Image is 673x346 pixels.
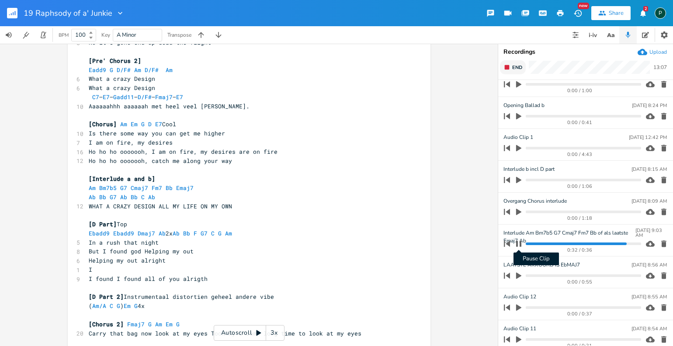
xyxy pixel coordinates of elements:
[89,247,194,255] span: But I found god Helping my out
[89,120,176,128] span: Cool
[214,325,284,341] div: Autoscroll
[117,66,131,74] span: D/F#
[141,120,145,128] span: G
[113,229,134,237] span: Ebadd9
[218,229,222,237] span: G
[89,148,278,156] span: Ho ho ho ooooooh, I am on fire, my desires are on fire
[127,320,145,328] span: Fmaj7
[183,229,190,237] span: Bb
[512,64,522,71] span: End
[519,120,641,125] div: 0:00 / 0:41
[503,261,580,269] span: LAATSTE AKKOORD IS EbMAJ7
[519,152,641,157] div: 0:00 / 4:43
[103,93,110,101] span: E7
[120,193,127,201] span: Ab
[89,239,159,246] span: In a rush that night
[141,193,145,201] span: C
[166,184,173,192] span: Bb
[519,248,641,253] div: 0:32 / 0:36
[155,120,162,128] span: E7
[110,66,113,74] span: G
[166,320,173,328] span: Em
[176,320,180,328] span: G
[117,302,120,310] span: G
[89,302,145,310] span: ( ) 4x
[89,256,166,264] span: Helping my out alright
[110,193,117,201] span: G7
[503,133,533,142] span: Audio Clip 1
[519,216,641,221] div: 0:00 / 1:18
[124,302,131,310] span: Em
[655,7,666,19] div: Piepo
[134,66,141,74] span: Am
[89,229,239,237] span: 2x
[631,294,667,299] div: [DATE] 8:55 AM
[89,175,155,183] span: [Interlude a and b]
[166,66,173,74] span: Am
[117,31,136,39] span: A Minor
[131,184,148,192] span: Cmaj7
[148,193,155,201] span: Ab
[649,48,667,55] div: Upload
[643,6,648,11] div: 2
[631,167,667,172] div: [DATE] 8:15 AM
[92,93,99,101] span: C7
[148,120,152,128] span: D
[655,3,666,23] button: P
[155,93,173,101] span: Fmaj7
[101,32,110,38] div: Key
[92,302,106,310] span: Am/A
[89,120,117,128] span: [Chorus]
[89,202,232,210] span: WHAT A CRAZY DESIGN ALL MY LIFE ON MY OWN
[134,302,138,310] span: G
[631,326,667,331] div: [DATE] 8:54 AM
[266,325,282,341] div: 3x
[89,329,361,337] span: Carry that bag now look at my eyes Took my a damn long time to look at my eyes
[503,49,668,55] div: Recordings
[89,102,250,110] span: Aaaaaahhh aaaaaah met heel veel [PERSON_NAME].
[519,184,641,189] div: 0:00 / 1:06
[631,199,667,204] div: [DATE] 8:09 AM
[176,93,183,101] span: E7
[89,266,92,273] span: I
[110,302,113,310] span: C
[653,65,667,70] div: 13:07
[634,5,652,21] button: 2
[519,280,641,284] div: 0:00 / 0:55
[519,311,641,316] div: 0:00 / 0:37
[632,103,667,108] div: [DATE] 8:24 PM
[201,229,208,237] span: G7
[89,75,155,83] span: What a crazy Design
[155,320,162,328] span: Am
[89,129,225,137] span: Is there some way you can get me higher
[131,120,138,128] span: Em
[609,9,624,17] div: Share
[138,93,152,101] span: D/F#
[113,93,134,101] span: Gadd11
[99,184,117,192] span: Bm7b5
[89,193,96,201] span: Ab
[89,184,96,192] span: Am
[503,293,536,301] span: Audio Clip 12
[89,57,141,65] span: [Pre' Chorus 2]
[59,33,69,38] div: BPM
[89,220,127,228] span: Top
[89,93,187,101] span: – – – – –
[503,197,567,205] span: Overgang Chorus interlude
[500,60,526,74] button: End
[145,66,159,74] span: D/F#
[99,193,106,201] span: Bb
[194,229,197,237] span: F
[225,229,232,237] span: Am
[89,66,106,74] span: Eadd9
[513,237,524,251] button: Pause Clip
[152,184,162,192] span: Fm7
[211,229,215,237] span: C
[167,32,191,38] div: Transpose
[591,6,631,20] button: Share
[503,101,545,110] span: Opening Ballad b
[569,5,586,21] button: New
[89,275,208,283] span: I found I found all of you alrigth
[89,157,232,165] span: Ho ho ho ooooooh, catch me along your way
[635,228,667,238] div: [DATE] 9:03 AM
